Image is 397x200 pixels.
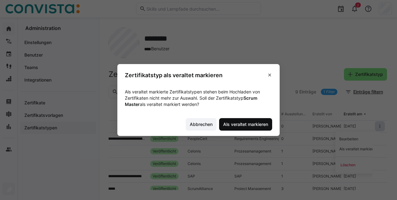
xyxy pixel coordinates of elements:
[125,72,223,79] h3: Zertifikatstyp als veraltet markieren
[125,89,272,107] div: Als veraltet markierte Zertifikatstypen stehen beim Hochladen von Zertifikaten nicht mehr zur Aus...
[189,121,213,127] span: Abbrechen
[219,118,272,131] button: Als veraltet markieren
[186,118,217,131] button: Abbrechen
[222,121,269,127] span: Als veraltet markieren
